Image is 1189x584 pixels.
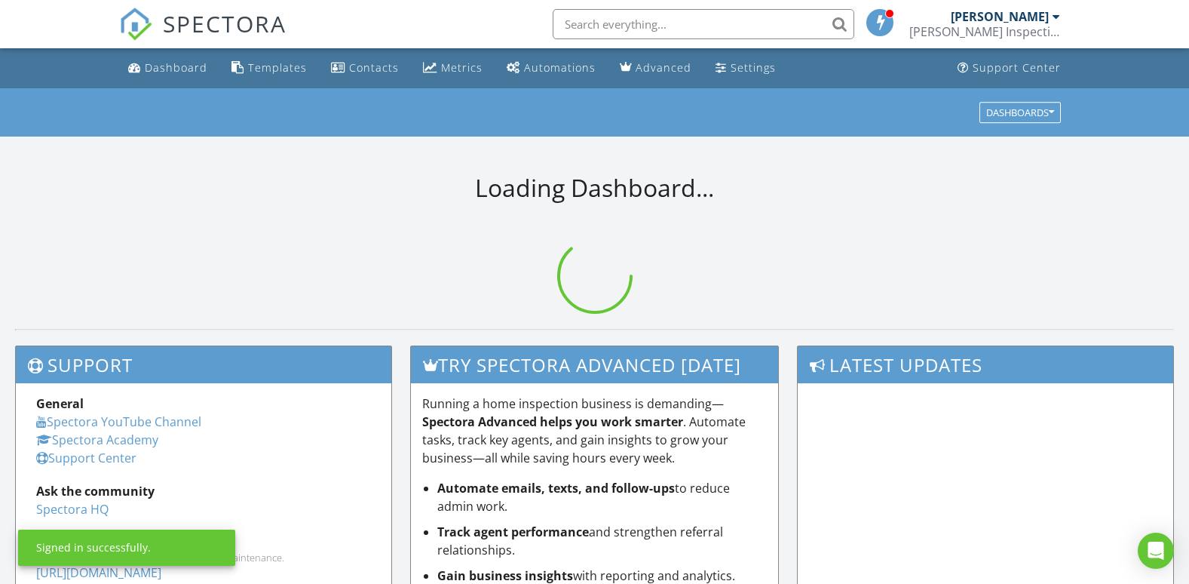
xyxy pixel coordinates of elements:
a: [URL][DOMAIN_NAME] [36,564,161,581]
a: Spectora HQ [36,501,109,518]
div: Settings [731,60,776,75]
a: Spectora Academy [36,432,158,448]
span: SPECTORA [163,8,287,39]
h3: Latest Updates [798,346,1173,383]
a: Dashboard [122,54,213,82]
a: Contacts [325,54,405,82]
input: Search everything... [553,9,854,39]
a: Metrics [417,54,489,82]
div: Ask the community [36,482,371,500]
div: Dashboard [145,60,207,75]
div: Open Intercom Messenger [1138,533,1174,569]
div: Signed in successfully. [36,540,151,555]
a: Support Center [36,450,136,466]
div: Advanced [636,60,691,75]
div: Automations [524,60,596,75]
a: Templates [225,54,313,82]
button: Dashboards [979,102,1061,123]
div: [PERSON_NAME] [951,9,1049,24]
div: Templates [248,60,307,75]
div: Metrics [441,60,483,75]
li: and strengthen referral relationships. [437,523,766,559]
img: The Best Home Inspection Software - Spectora [119,8,152,41]
strong: Track agent performance [437,524,589,540]
strong: Spectora Advanced helps you work smarter [422,413,683,430]
div: Contacts [349,60,399,75]
a: Spectora YouTube Channel [36,413,201,430]
strong: Gain business insights [437,567,573,584]
strong: General [36,395,84,412]
a: Advanced [614,54,697,82]
h3: Support [16,346,391,383]
p: Running a home inspection business is demanding— . Automate tasks, track key agents, and gain ins... [422,395,766,467]
strong: Automate emails, texts, and follow-ups [437,480,675,496]
h3: Try spectora advanced [DATE] [411,346,777,383]
div: Alberson Inspection Service [909,24,1060,39]
a: Automations (Basic) [501,54,602,82]
li: to reduce admin work. [437,479,766,515]
div: Support Center [973,60,1061,75]
a: Settings [709,54,782,82]
a: Support Center [952,54,1067,82]
a: SPECTORA [119,20,287,52]
div: Dashboards [986,107,1054,118]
